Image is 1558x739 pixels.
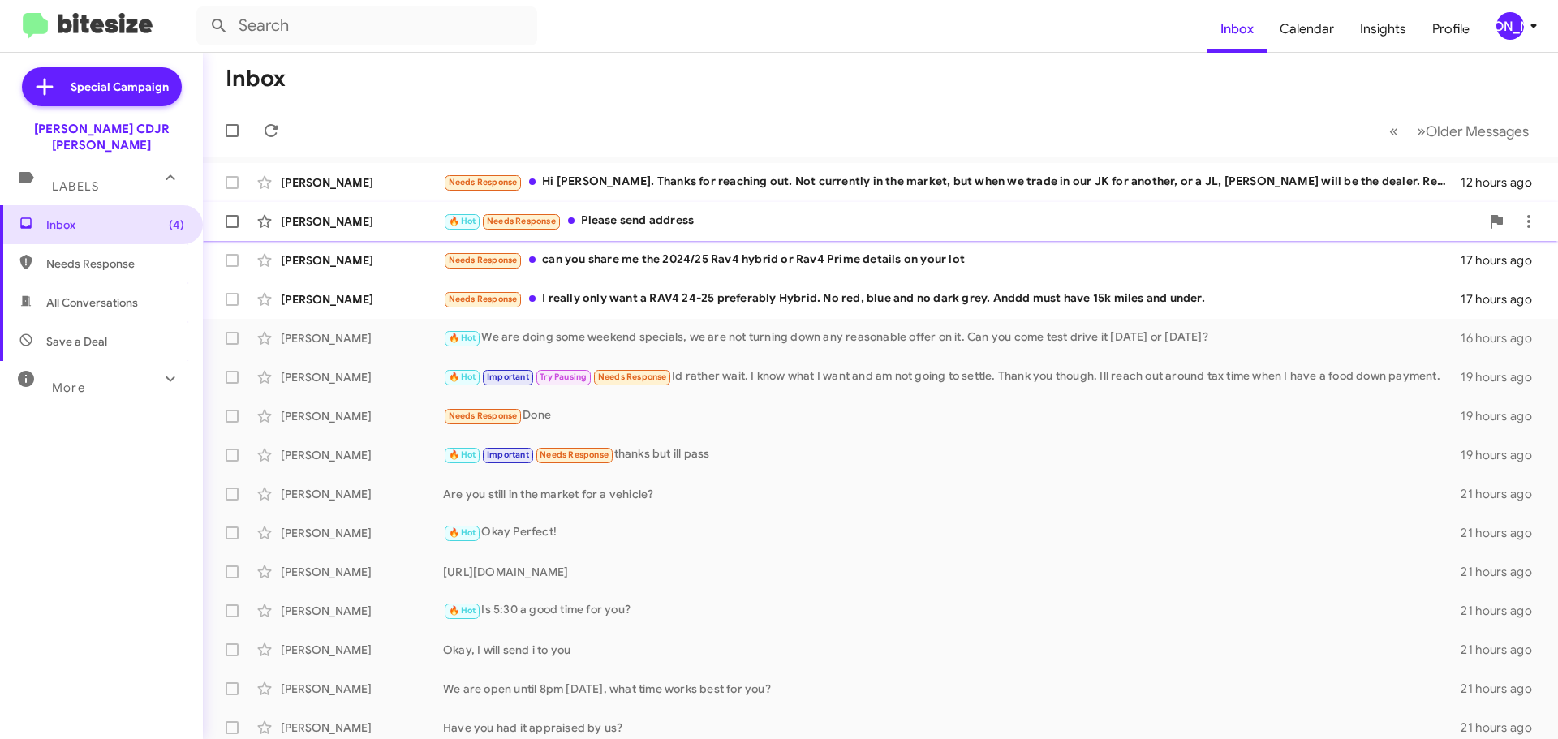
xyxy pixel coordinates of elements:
div: 19 hours ago [1461,408,1545,424]
div: [PERSON_NAME] [281,291,443,307]
div: [PERSON_NAME] [281,564,443,580]
div: Hi [PERSON_NAME]. Thanks for reaching out. Not currently in the market, but when we trade in our ... [443,173,1461,191]
div: [PERSON_NAME] [281,603,443,619]
div: 21 hours ago [1461,681,1545,697]
span: 🔥 Hot [449,527,476,538]
div: We are doing some weekend specials, we are not turning down any reasonable offer on it. Can you c... [443,329,1461,347]
span: Needs Response [487,216,556,226]
div: [PERSON_NAME] [281,642,443,658]
div: 16 hours ago [1461,330,1545,346]
div: 12 hours ago [1461,174,1545,191]
span: 🔥 Hot [449,333,476,343]
span: Save a Deal [46,333,107,350]
div: 19 hours ago [1461,447,1545,463]
span: « [1389,121,1398,141]
span: Needs Response [598,372,667,382]
div: We are open until 8pm [DATE], what time works best for you? [443,681,1461,697]
div: Is 5:30 a good time for you? [443,601,1461,620]
div: Id rather wait. I know what I want and am not going to settle. Thank you though. Ill reach out ar... [443,367,1461,386]
div: 19 hours ago [1461,369,1545,385]
div: [PERSON_NAME] [281,330,443,346]
span: Needs Response [449,177,518,187]
div: 21 hours ago [1461,486,1545,502]
a: Calendar [1267,6,1347,53]
div: 21 hours ago [1461,564,1545,580]
div: [PERSON_NAME] [281,369,443,385]
span: (4) [169,217,184,233]
div: [PERSON_NAME] [281,213,443,230]
span: Inbox [46,217,184,233]
div: [PERSON_NAME] [281,252,443,269]
span: Special Campaign [71,79,169,95]
div: [PERSON_NAME] [281,486,443,502]
div: Have you had it appraised by us? [443,720,1461,736]
div: 21 hours ago [1461,603,1545,619]
div: thanks but ill pass [443,445,1461,464]
span: Needs Response [46,256,184,272]
span: 🔥 Hot [449,216,476,226]
span: Try Pausing [540,372,587,382]
div: [PERSON_NAME] [281,681,443,697]
span: Needs Response [540,449,609,460]
span: Labels [52,179,99,194]
span: 🔥 Hot [449,449,476,460]
h1: Inbox [226,66,286,92]
span: More [52,380,85,395]
div: [PERSON_NAME] [281,525,443,541]
span: » [1417,121,1426,141]
span: Important [487,449,529,460]
a: Profile [1419,6,1483,53]
button: Previous [1379,114,1408,148]
div: Okay Perfect! [443,523,1461,542]
a: Insights [1347,6,1419,53]
div: 17 hours ago [1461,252,1545,269]
span: Needs Response [449,255,518,265]
div: [URL][DOMAIN_NAME] [443,564,1461,580]
div: [PERSON_NAME] [1496,12,1524,40]
div: 17 hours ago [1461,291,1545,307]
span: Important [487,372,529,382]
span: 🔥 Hot [449,605,476,616]
button: [PERSON_NAME] [1483,12,1540,40]
nav: Page navigation example [1380,114,1539,148]
div: Please send address [443,212,1480,230]
div: 21 hours ago [1461,720,1545,736]
span: 🔥 Hot [449,372,476,382]
div: 21 hours ago [1461,642,1545,658]
div: I really only want a RAV4 24-25 preferably Hybrid. No red, blue and no dark grey. Anddd must have... [443,290,1461,308]
span: Needs Response [449,410,518,421]
div: [PERSON_NAME] [281,447,443,463]
input: Search [196,6,537,45]
a: Inbox [1207,6,1267,53]
button: Next [1407,114,1539,148]
div: can you share me the 2024/25 Rav4 hybrid or Rav4 Prime details on your lot [443,251,1461,269]
div: [PERSON_NAME] [281,174,443,191]
div: [PERSON_NAME] [281,408,443,424]
div: Are you still in the market for a vehicle? [443,486,1461,502]
span: Needs Response [449,294,518,304]
div: Okay, I will send i to you [443,642,1461,658]
div: Done [443,406,1461,425]
a: Special Campaign [22,67,182,106]
span: Older Messages [1426,122,1529,140]
div: 21 hours ago [1461,525,1545,541]
span: All Conversations [46,294,138,311]
div: [PERSON_NAME] [281,720,443,736]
